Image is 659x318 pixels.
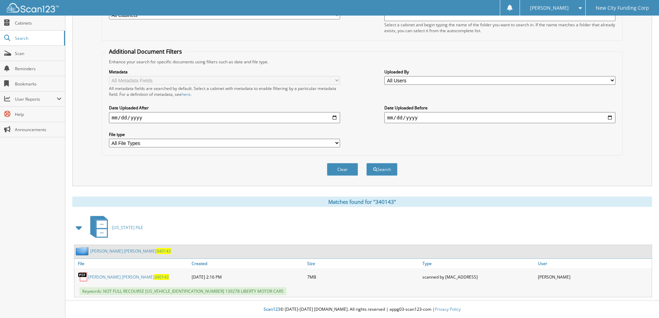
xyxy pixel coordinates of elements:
div: Matches found for "340143" [72,197,652,207]
span: Keywords: NOT FULL RECOURSE [US_VEHICLE_IDENTIFICATION_NUMBER] 139278 LIBERTY MOTOR CARS [80,287,286,295]
div: Select a cabinet and begin typing the name of the folder you want to search in. If the name match... [384,22,615,34]
div: 7MB [305,270,421,284]
span: New City Funding Corp [596,6,649,10]
a: File [74,259,190,268]
a: [PERSON_NAME] [PERSON_NAME]340143 [88,274,169,280]
span: Help [15,111,62,117]
a: Created [190,259,305,268]
a: [US_STATE] FILE [86,214,143,241]
span: 340143 [156,248,171,254]
img: folder2.png [76,247,90,255]
div: [DATE] 2:16 PM [190,270,305,284]
span: 340143 [154,274,169,280]
div: All metadata fields are searched by default. Select a cabinet with metadata to enable filtering b... [109,85,340,97]
span: Bookmarks [15,81,62,87]
span: Announcements [15,127,62,133]
label: Uploaded By [384,69,615,75]
div: scanned by [MAC_ADDRESS] [421,270,536,284]
iframe: Chat Widget [624,285,659,318]
span: Scan [15,51,62,56]
span: User Reports [15,96,57,102]
img: scan123-logo-white.svg [7,3,59,12]
img: PDF.png [78,272,88,282]
a: User [536,259,652,268]
label: Date Uploaded Before [384,105,615,111]
a: Privacy Policy [435,306,461,312]
a: Type [421,259,536,268]
div: [PERSON_NAME] [536,270,652,284]
div: © [DATE]-[DATE] [DOMAIN_NAME]. All rights reserved | appg03-scan123-com | [65,301,659,318]
button: Clear [327,163,358,176]
span: [PERSON_NAME] [530,6,569,10]
label: Date Uploaded After [109,105,340,111]
span: Scan123 [264,306,280,312]
span: Search [15,35,61,41]
input: start [109,112,340,123]
span: [US_STATE] FILE [112,225,143,230]
label: File type [109,131,340,137]
span: Cabinets [15,20,62,26]
a: [PERSON_NAME] [PERSON_NAME]340143 [90,248,171,254]
a: here [182,91,191,97]
div: Enhance your search for specific documents using filters such as date and file type. [106,59,619,65]
span: Reminders [15,66,62,72]
legend: Additional Document Filters [106,48,185,55]
a: Size [305,259,421,268]
button: Search [366,163,397,176]
label: Metadata [109,69,340,75]
input: end [384,112,615,123]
